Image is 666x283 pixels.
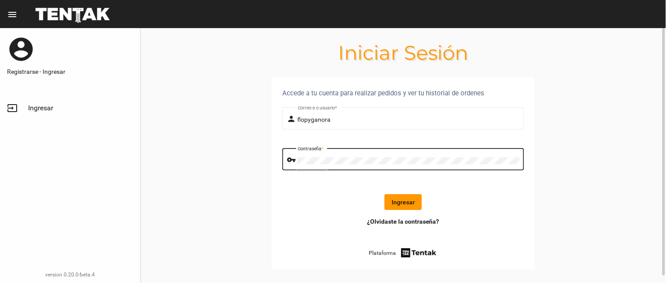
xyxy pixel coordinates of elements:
[282,88,524,98] div: Accede a tu cuenta para realizar pedidos y ver tu historial de ordenes
[7,9,18,20] mat-icon: menu
[7,67,133,76] a: Registrarse - Ingresar
[287,155,298,165] mat-icon: vpn_key
[369,247,438,259] a: Plataforma
[7,103,18,113] mat-icon: input
[367,217,439,226] a: ¿Olvidaste la contraseña?
[385,194,422,210] button: Ingresar
[287,114,298,124] mat-icon: person
[28,104,53,112] span: Ingresar
[140,46,666,60] h1: Iniciar Sesión
[400,247,438,259] img: tentak-firm.png
[7,270,133,279] div: version 0.20.0-beta.4
[7,35,35,63] mat-icon: account_circle
[369,249,396,258] span: Plataforma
